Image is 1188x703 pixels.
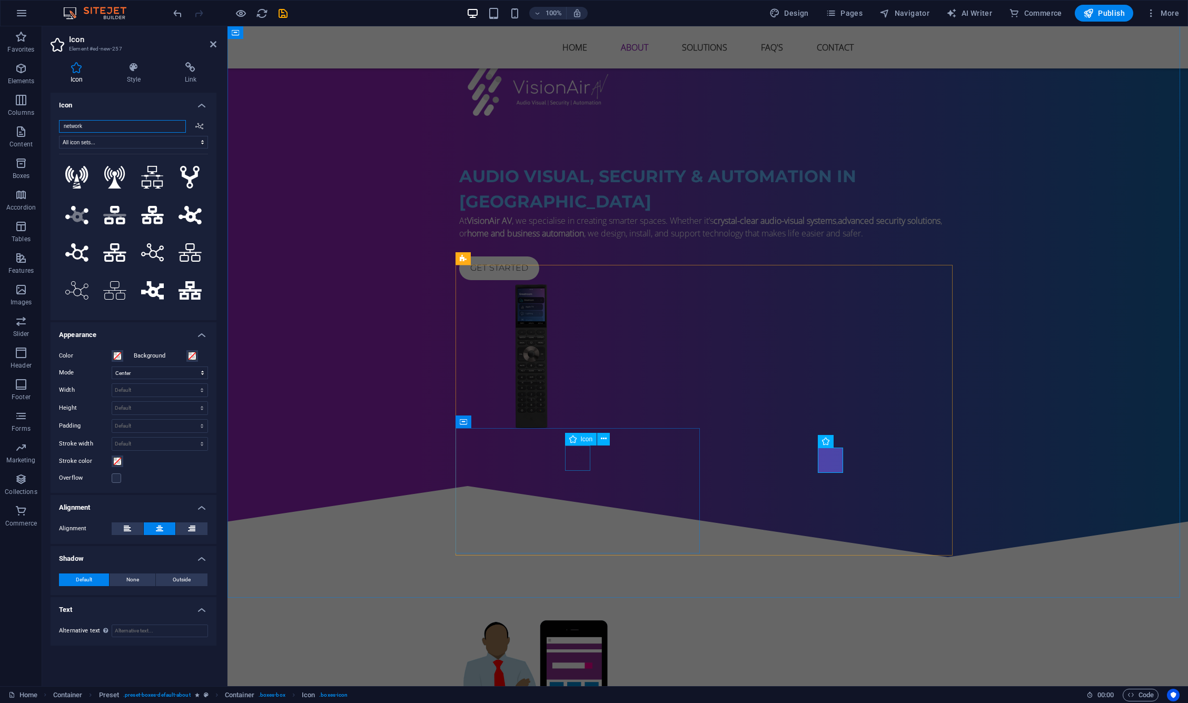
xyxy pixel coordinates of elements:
[879,8,929,18] span: Navigator
[277,7,289,19] i: Save (Ctrl+S)
[165,62,216,84] h4: Link
[946,8,992,18] span: AI Writer
[51,495,216,514] h4: Alignment
[7,45,34,54] p: Favorites
[13,330,29,338] p: Slider
[97,197,133,233] button: Network Wired (FontAwesome Duotone)
[112,625,208,637] input: Alternative text...
[59,197,95,233] button: Chart Network (FontAwesome Duotone)
[69,44,195,54] h3: Element #ed-new-257
[59,350,112,362] label: Color
[256,7,268,19] i: Reload page
[1083,8,1125,18] span: Publish
[821,5,867,22] button: Pages
[12,235,31,243] p: Tables
[1009,8,1062,18] span: Commerce
[6,456,35,464] p: Marketing
[97,160,133,195] button: Network Tower (IcoFont)
[156,573,207,586] button: Outside
[826,8,863,18] span: Pages
[581,436,593,442] span: Icon
[8,266,34,275] p: Features
[276,7,289,19] button: save
[5,488,37,496] p: Collections
[875,5,934,22] button: Navigator
[53,689,348,701] nav: breadcrumb
[134,350,186,362] label: Background
[59,273,95,309] button: Chart Network (FontAwesome Thin)
[225,689,254,701] span: Click to select. Double-click to edit
[59,472,112,484] label: Overflow
[12,424,31,433] p: Forms
[172,235,208,271] button: Network Wired (FontAwesome Light)
[8,108,34,117] p: Columns
[59,573,109,586] button: Default
[11,298,32,306] p: Images
[769,8,809,18] span: Design
[59,455,112,468] label: Stroke color
[191,120,208,133] div: Chart Network (FontAwesome Light)
[107,62,165,84] h4: Style
[59,441,112,447] label: Stroke width
[1146,8,1179,18] span: More
[5,519,37,528] p: Commerce
[319,689,348,701] span: . boxes-icon
[12,393,31,401] p: Footer
[1142,5,1183,22] button: More
[69,35,216,44] h2: Icon
[51,322,216,341] h4: Appearance
[135,197,171,233] button: Network Wired (FontAwesome Solid)
[53,689,83,701] span: Click to select. Double-click to edit
[1075,5,1133,22] button: Publish
[8,689,37,701] a: Click to cancel selection. Double-click to open Pages
[99,689,120,701] span: Click to select. Double-click to edit
[259,689,285,701] span: . boxes-box
[97,273,133,309] button: Network Wired (FontAwesome Thin)
[135,235,171,271] button: Chart Network (FontAwesome Light)
[135,160,171,195] button: Network (IcoFont)
[545,7,562,19] h6: 100%
[59,367,112,379] label: Mode
[1127,689,1154,701] span: Code
[61,7,140,19] img: Editor Logo
[234,7,247,19] button: Click here to leave preview mode and continue editing
[172,273,208,309] button: Network Wired (FontAwesome Sharp Solid)
[97,235,133,271] button: Network Wired (FontAwesome Regular)
[572,8,582,18] i: On resize automatically adjust zoom level to fit chosen device.
[1105,691,1106,699] span: :
[204,692,209,698] i: This element is a customizable preset
[123,689,191,701] span: . preset-boxes-default-about
[6,203,36,212] p: Accordion
[126,573,139,586] span: None
[59,120,186,133] input: Search icons (square, star half, etc.)
[59,387,112,393] label: Width
[51,546,216,565] h4: Shadow
[59,405,112,411] label: Height
[76,573,92,586] span: Default
[59,160,95,195] button: Ui Network (IcoFont)
[255,7,268,19] button: reload
[1005,5,1066,22] button: Commerce
[59,625,112,637] label: Alternative text
[59,522,112,535] label: Alignment
[171,7,184,19] button: undo
[765,5,813,22] div: Design (Ctrl+Alt+Y)
[302,689,315,701] span: Click to select. Double-click to edit
[51,597,216,616] h4: Text
[227,26,1188,686] iframe: To enrich screen reader interactions, please activate Accessibility in Grammarly extension settings
[529,7,567,19] button: 100%
[172,7,184,19] i: Undo: Edit headline (Ctrl+Z)
[9,140,33,148] p: Content
[173,573,191,586] span: Outside
[942,5,996,22] button: AI Writer
[11,361,32,370] p: Header
[172,197,208,233] button: Chart Network (FontAwesome Solid)
[1086,689,1114,701] h6: Session time
[110,573,156,586] button: None
[8,77,35,85] p: Elements
[1097,689,1114,701] span: 00 00
[13,172,30,180] p: Boxes
[135,273,171,309] button: Chart Network (FontAwesome Sharp Solid)
[51,93,216,112] h4: Icon
[59,423,112,429] label: Padding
